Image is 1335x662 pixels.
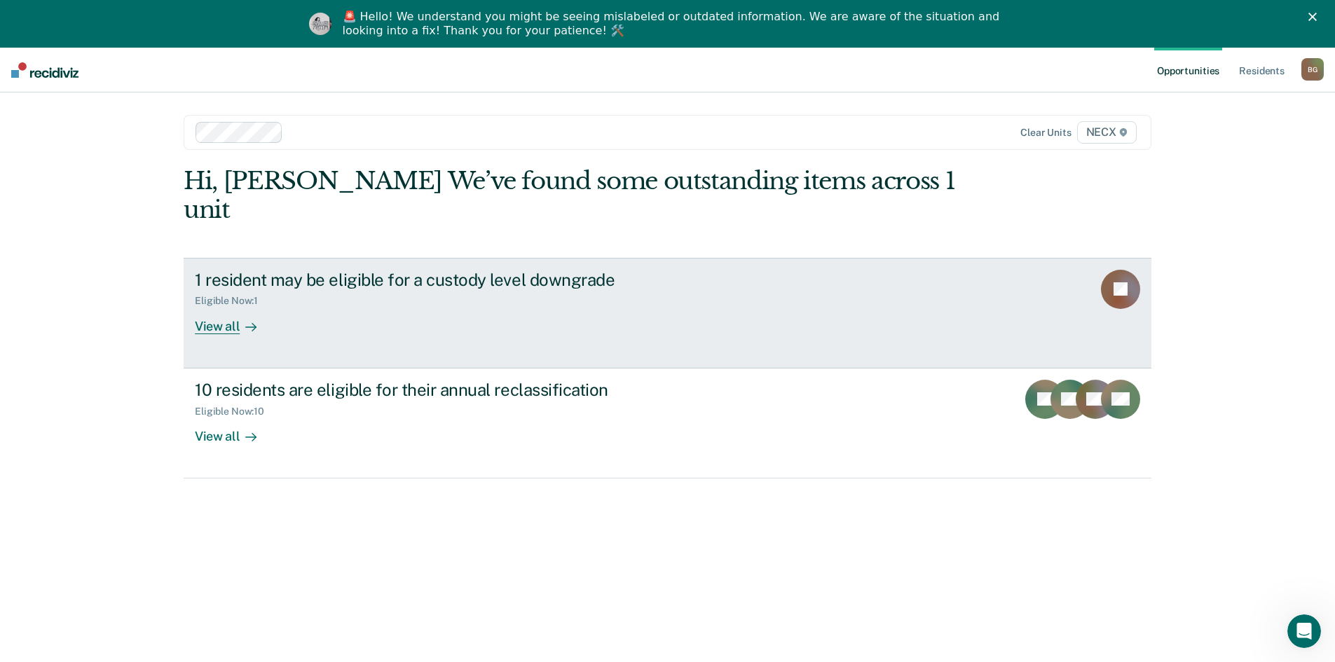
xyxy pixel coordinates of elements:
img: Recidiviz [11,62,78,78]
a: 10 residents are eligible for their annual reclassificationEligible Now:10View all [184,368,1151,478]
a: 1 resident may be eligible for a custody level downgradeEligible Now:1View all [184,258,1151,368]
div: View all [195,417,273,444]
div: Clear units [1020,127,1072,139]
div: 🚨 Hello! We understand you might be seeing mislabeled or outdated information. We are aware of th... [343,10,1004,38]
iframe: Intercom live chat [1287,614,1321,648]
div: View all [195,307,273,334]
div: 10 residents are eligible for their annual reclassification [195,380,687,400]
div: Hi, [PERSON_NAME] We’ve found some outstanding items across 1 unit [184,167,958,224]
div: Close [1308,13,1322,21]
a: Opportunities [1154,48,1222,92]
div: 1 resident may be eligible for a custody level downgrade [195,270,687,290]
img: Profile image for Kim [309,13,331,35]
button: BG [1301,58,1324,81]
span: NECX [1077,121,1137,144]
div: B G [1301,58,1324,81]
div: Eligible Now : 10 [195,406,275,418]
div: Eligible Now : 1 [195,295,269,307]
a: Residents [1236,48,1287,92]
